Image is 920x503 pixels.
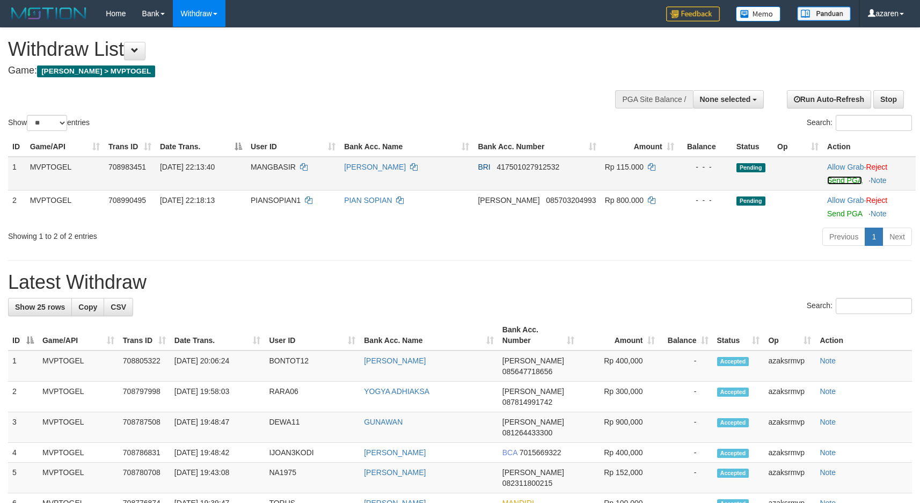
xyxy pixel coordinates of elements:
th: Action [815,320,912,351]
label: Show entries [8,115,90,131]
td: 4 [8,443,38,463]
td: [DATE] 19:58:03 [170,382,265,412]
th: Bank Acc. Number: activate to sort column ascending [498,320,579,351]
a: GUNAWAN [364,418,403,426]
td: [DATE] 19:48:47 [170,412,265,443]
th: Date Trans.: activate to sort column ascending [170,320,265,351]
td: IJOAN3KODI [265,443,360,463]
span: [PERSON_NAME] [478,196,539,205]
button: None selected [693,90,764,108]
span: [PERSON_NAME] [502,418,564,426]
label: Search: [807,115,912,131]
td: 708787508 [119,412,170,443]
img: Button%20Memo.svg [736,6,781,21]
a: Send PGA [827,176,862,185]
th: Game/API: activate to sort column ascending [26,137,104,157]
th: Trans ID: activate to sort column ascending [104,137,156,157]
span: BRI [478,163,490,171]
h1: Withdraw List [8,39,603,60]
td: azaksrmvp [764,443,815,463]
span: Accepted [717,388,749,397]
span: CSV [111,303,126,311]
td: 1 [8,157,26,191]
h4: Game: [8,65,603,76]
span: Copy [78,303,97,311]
span: Accepted [717,357,749,366]
td: RARA06 [265,382,360,412]
a: Previous [822,228,865,246]
td: 3 [8,412,38,443]
th: Bank Acc. Name: activate to sort column ascending [340,137,473,157]
a: Next [882,228,912,246]
span: Accepted [717,469,749,478]
span: · [827,163,866,171]
td: MVPTOGEL [26,157,104,191]
a: Note [820,468,836,477]
a: Note [820,387,836,396]
a: Note [820,356,836,365]
td: Rp 400,000 [579,443,659,463]
td: Rp 300,000 [579,382,659,412]
img: panduan.png [797,6,851,21]
th: Trans ID: activate to sort column ascending [119,320,170,351]
th: Balance [678,137,732,157]
span: Accepted [717,449,749,458]
th: Game/API: activate to sort column ascending [38,320,119,351]
input: Search: [836,115,912,131]
a: Allow Grab [827,196,864,205]
th: Action [823,137,916,157]
td: MVPTOGEL [38,382,119,412]
td: MVPTOGEL [26,190,104,223]
span: [PERSON_NAME] [502,356,564,365]
a: CSV [104,298,133,316]
th: Balance: activate to sort column ascending [659,320,713,351]
a: Note [820,418,836,426]
span: [PERSON_NAME] > MVPTOGEL [37,65,155,77]
a: Stop [873,90,904,108]
div: PGA Site Balance / [615,90,692,108]
th: User ID: activate to sort column ascending [265,320,360,351]
span: [PERSON_NAME] [502,468,564,477]
a: [PERSON_NAME] [344,163,406,171]
td: [DATE] 20:06:24 [170,351,265,382]
td: MVPTOGEL [38,351,119,382]
input: Search: [836,298,912,314]
td: - [659,382,713,412]
td: - [659,463,713,493]
th: Bank Acc. Number: activate to sort column ascending [473,137,600,157]
span: 708983451 [108,163,146,171]
td: 2 [8,190,26,223]
th: User ID: activate to sort column ascending [246,137,340,157]
a: Copy [71,298,104,316]
td: 708797998 [119,382,170,412]
span: Copy 085703204993 to clipboard [546,196,596,205]
span: Rp 800.000 [605,196,644,205]
th: Status [732,137,773,157]
a: PIAN SOPIAN [344,196,392,205]
span: Pending [736,196,765,206]
th: Status: activate to sort column ascending [713,320,764,351]
td: Rp 900,000 [579,412,659,443]
th: Date Trans.: activate to sort column descending [156,137,246,157]
span: Pending [736,163,765,172]
td: azaksrmvp [764,351,815,382]
span: [DATE] 22:18:13 [160,196,215,205]
h1: Latest Withdraw [8,272,912,293]
a: YOGYA ADHIAKSA [364,387,429,396]
label: Search: [807,298,912,314]
a: [PERSON_NAME] [364,468,426,477]
span: [DATE] 22:13:40 [160,163,215,171]
span: Copy 417501027912532 to clipboard [496,163,559,171]
a: Show 25 rows [8,298,72,316]
td: 708786831 [119,443,170,463]
span: PIANSOPIAN1 [251,196,301,205]
span: Copy 085647718656 to clipboard [502,367,552,376]
a: Note [820,448,836,457]
td: [DATE] 19:43:08 [170,463,265,493]
select: Showentries [27,115,67,131]
th: Amount: activate to sort column ascending [579,320,659,351]
td: · [823,190,916,223]
td: 1 [8,351,38,382]
td: DEWA11 [265,412,360,443]
a: Note [871,209,887,218]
